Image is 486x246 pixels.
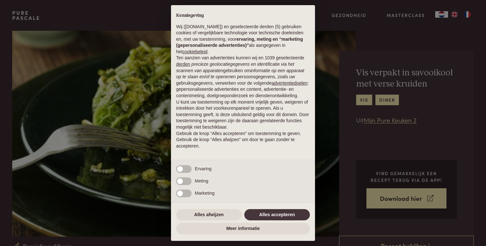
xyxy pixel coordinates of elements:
[176,24,310,55] p: Wij ([DOMAIN_NAME]) en geselecteerde derden (5) gebruiken cookies of vergelijkbare technologie vo...
[176,209,242,221] button: Alles afwijzen
[176,99,310,131] p: U kunt uw toestemming op elk moment vrijelijk geven, weigeren of intrekken door het voorkeurenpan...
[195,178,208,183] span: Meting
[182,49,207,54] a: cookiebeleid
[176,62,294,73] em: precieze geolocatiegegevens en identificatie via het scannen van apparaten
[195,191,214,196] span: Marketing
[176,131,310,149] p: Gebruik de knop “Alles accepteren” om toestemming te geven. Gebruik de knop “Alles afwijzen” om d...
[176,13,310,19] h2: Kennisgeving
[195,166,212,171] span: Ervaring
[176,61,190,68] button: derden
[244,209,310,221] button: Alles accepteren
[176,55,310,99] p: Ten aanzien van advertenties kunnen wij en 1039 geselecteerde gebruiken om en persoonsgegevens, z...
[176,37,303,48] strong: ervaring, meting en “marketing (gepersonaliseerde advertenties)”
[176,223,310,234] button: Meer informatie
[176,68,304,80] em: informatie op een apparaat op te slaan en/of te openen
[272,80,307,87] button: advertentiedoelen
